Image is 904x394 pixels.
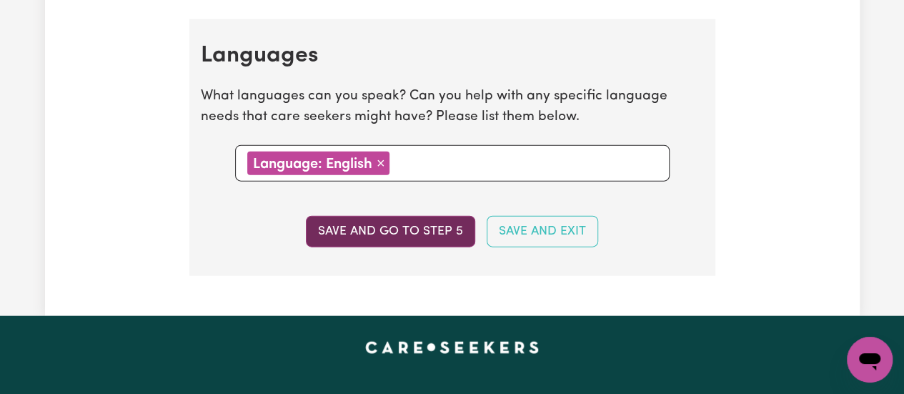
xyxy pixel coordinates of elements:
button: Save and go to step 5 [306,216,475,247]
div: Language: English [247,152,389,175]
a: Careseekers home page [365,342,539,353]
p: What languages can you speak? Can you help with any specific language needs that care seekers mig... [201,87,704,128]
button: Save and Exit [487,216,598,247]
button: Remove [372,152,389,174]
h2: Languages [201,42,704,69]
iframe: Button to launch messaging window [847,337,893,383]
span: × [377,155,385,171]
